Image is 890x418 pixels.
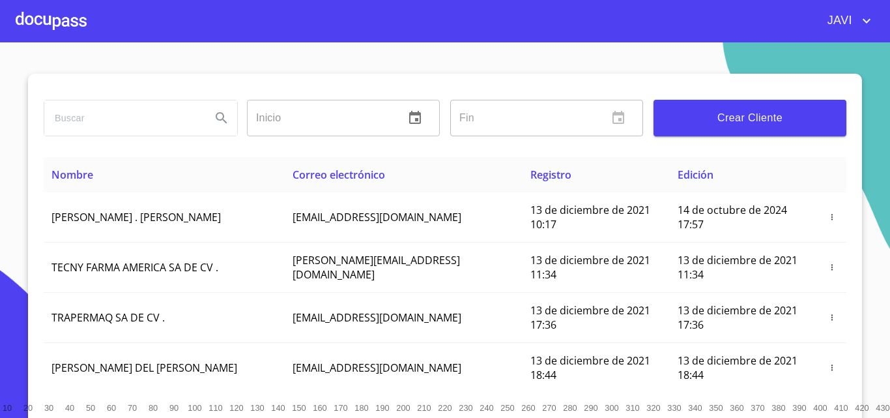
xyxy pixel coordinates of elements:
span: 330 [667,403,681,413]
span: 380 [771,403,785,413]
span: 150 [292,403,306,413]
span: 20 [23,403,33,413]
span: 13 de diciembre de 2021 17:36 [530,303,650,332]
span: 420 [855,403,868,413]
span: 13 de diciembre de 2021 11:34 [530,253,650,282]
span: 200 [396,403,410,413]
span: 390 [792,403,806,413]
button: account of current user [818,10,874,31]
span: [PERSON_NAME][EMAIL_ADDRESS][DOMAIN_NAME] [293,253,460,282]
span: [PERSON_NAME] . [PERSON_NAME] [51,210,221,224]
span: Registro [530,168,571,182]
span: 14 de octubre de 2024 17:57 [678,203,787,231]
span: 110 [208,403,222,413]
span: 130 [250,403,264,413]
span: 13 de diciembre de 2021 18:44 [530,353,650,382]
span: 220 [438,403,452,413]
span: 30 [44,403,53,413]
span: 120 [229,403,243,413]
button: Crear Cliente [653,100,846,136]
span: Crear Cliente [664,109,836,127]
span: 13 de diciembre de 2021 17:36 [678,303,797,332]
button: Search [206,102,237,134]
span: 13 de diciembre de 2021 10:17 [530,203,650,231]
span: 80 [149,403,158,413]
span: 50 [86,403,95,413]
span: 140 [271,403,285,413]
span: TRAPERMAQ SA DE CV . [51,310,165,325]
span: [EMAIL_ADDRESS][DOMAIN_NAME] [293,210,461,224]
span: TECNY FARMA AMERICA SA DE CV . [51,260,218,275]
span: 160 [313,403,326,413]
span: [EMAIL_ADDRESS][DOMAIN_NAME] [293,361,461,375]
span: Nombre [51,168,93,182]
span: 100 [188,403,201,413]
span: [PERSON_NAME] DEL [PERSON_NAME] [51,361,237,375]
span: 320 [646,403,660,413]
span: 70 [128,403,137,413]
span: 310 [625,403,639,413]
span: 190 [375,403,389,413]
span: 230 [459,403,472,413]
span: 410 [834,403,848,413]
span: 300 [605,403,618,413]
input: search [44,100,201,136]
span: 370 [751,403,764,413]
span: 290 [584,403,597,413]
span: 350 [709,403,723,413]
span: 240 [480,403,493,413]
span: [EMAIL_ADDRESS][DOMAIN_NAME] [293,310,461,325]
span: 340 [688,403,702,413]
span: 280 [563,403,577,413]
span: 90 [169,403,179,413]
span: 260 [521,403,535,413]
span: Edición [678,168,713,182]
span: 13 de diciembre de 2021 18:44 [678,353,797,382]
span: 360 [730,403,743,413]
span: 180 [354,403,368,413]
span: 170 [334,403,347,413]
span: 400 [813,403,827,413]
span: 430 [876,403,889,413]
span: JAVI [818,10,859,31]
span: 10 [3,403,12,413]
span: 13 de diciembre de 2021 11:34 [678,253,797,282]
span: 40 [65,403,74,413]
span: 250 [500,403,514,413]
span: 270 [542,403,556,413]
span: Correo electrónico [293,168,385,182]
span: 60 [107,403,116,413]
span: 210 [417,403,431,413]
